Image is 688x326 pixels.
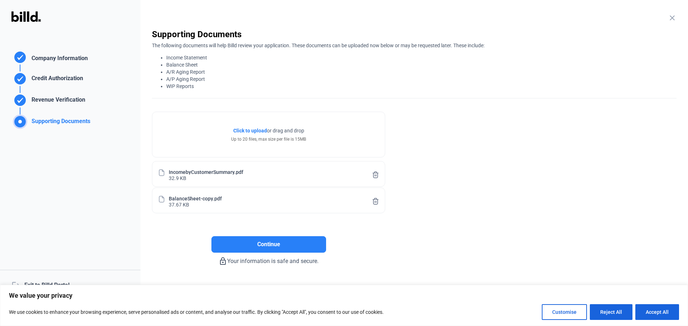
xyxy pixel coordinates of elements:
p: We use cookies to enhance your browsing experience, serve personalised ads or content, and analys... [9,308,384,316]
mat-icon: logout [11,281,19,288]
p: We value your privacy [9,291,679,300]
div: Supporting Documents [29,117,90,129]
div: Supporting Documents [152,29,677,40]
li: A/P Aging Report [166,76,677,83]
div: 37.67 KB [169,201,189,207]
div: Company Information [29,54,88,64]
span: or drag and drop [267,127,304,134]
button: Continue [211,236,326,253]
div: BalanceSheet-copy.pdf [169,195,222,201]
span: Click to upload [233,128,267,133]
button: Reject All [590,304,632,320]
div: 32.9 KB [169,175,186,181]
li: A/R Aging Report [166,68,677,76]
button: Accept All [635,304,679,320]
div: Revenue Verification [29,96,85,107]
li: Balance Sheet [166,61,677,68]
div: Credit Authorization [29,74,83,86]
img: Billd Logo [11,11,41,22]
div: Up to 20 files, max size per file is 15MB [231,136,306,142]
mat-icon: lock_outline [219,257,227,266]
span: Continue [257,240,280,249]
li: WIP Reports [166,83,677,90]
mat-icon: close [668,14,677,22]
li: Income Statement [166,54,677,61]
button: Customise [542,304,587,320]
div: The following documents will help Billd review your application. These documents can be uploaded ... [152,40,677,90]
div: IncomebyCustomerSummary.pdf [169,169,243,175]
div: Your information is safe and secure. [152,253,385,266]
